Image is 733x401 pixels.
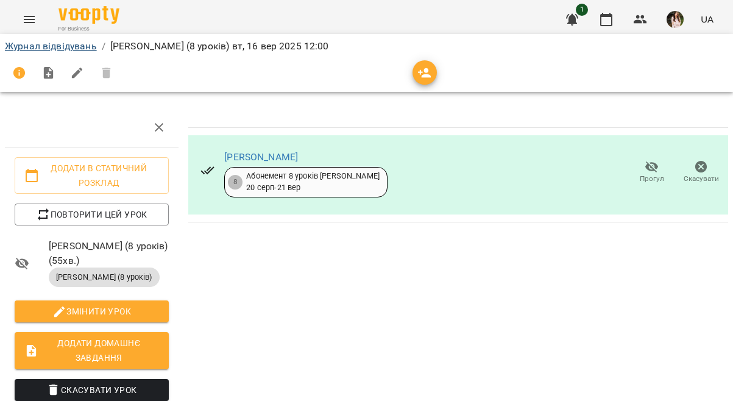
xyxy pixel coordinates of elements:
[15,379,169,401] button: Скасувати Урок
[110,39,329,54] p: [PERSON_NAME] (8 уроків) вт, 16 вер 2025 12:00
[640,174,664,184] span: Прогул
[696,8,718,30] button: UA
[701,13,714,26] span: UA
[627,155,676,190] button: Прогул
[24,304,159,319] span: Змінити урок
[24,207,159,222] span: Повторити цей урок
[684,174,719,184] span: Скасувати
[49,239,169,268] span: [PERSON_NAME] (8 уроків) ( 55 хв. )
[667,11,684,28] img: 0c816b45d4ae52af7ed0235fc7ac0ba2.jpg
[49,272,160,283] span: [PERSON_NAME] (8 уроків)
[676,155,726,190] button: Скасувати
[24,161,159,190] span: Додати в статичний розклад
[246,171,380,193] div: Абонемент 8 уроків [PERSON_NAME] 20 серп - 21 вер
[15,300,169,322] button: Змінити урок
[228,175,243,190] div: 8
[15,332,169,369] button: Додати домашнє завдання
[5,40,97,52] a: Журнал відвідувань
[224,151,298,163] a: [PERSON_NAME]
[5,39,728,54] nav: breadcrumb
[15,157,169,194] button: Додати в статичний розклад
[24,336,159,365] span: Додати домашнє завдання
[24,383,159,397] span: Скасувати Урок
[576,4,588,16] span: 1
[58,25,119,33] span: For Business
[15,204,169,225] button: Повторити цей урок
[102,39,105,54] li: /
[58,6,119,24] img: Voopty Logo
[15,5,44,34] button: Menu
